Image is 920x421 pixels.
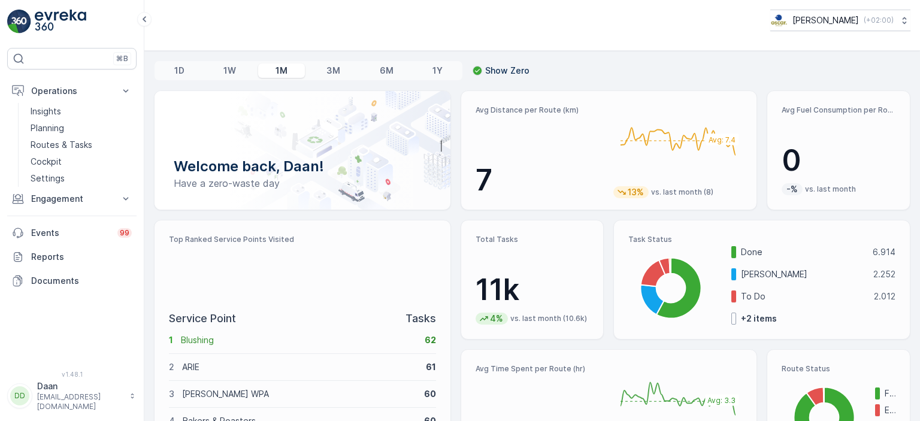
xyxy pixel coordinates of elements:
p: [PERSON_NAME] WPA [182,388,416,400]
p: 4% [489,313,504,325]
a: Documents [7,269,137,293]
p: 1Y [432,65,443,77]
p: To Do [741,290,866,302]
img: logo_light-DOdMpM7g.png [35,10,86,34]
p: Done [741,246,865,258]
p: Settings [31,172,65,184]
p: 2.012 [874,290,895,302]
p: Finished [885,387,895,399]
p: 61 [426,361,436,373]
a: Events99 [7,221,137,245]
p: [PERSON_NAME] [741,268,865,280]
p: Blushing [181,334,417,346]
span: v 1.48.1 [7,371,137,378]
button: DDDaan[EMAIL_ADDRESS][DOMAIN_NAME] [7,380,137,411]
p: 1D [174,65,184,77]
p: vs. last month (10.6k) [510,314,587,323]
p: Routes & Tasks [31,139,92,151]
p: ARIE [182,361,418,373]
p: Avg Fuel Consumption per Route (lt) [782,105,895,115]
p: [EMAIL_ADDRESS][DOMAIN_NAME] [37,392,123,411]
p: 2 [169,361,174,373]
p: Cockpit [31,156,62,168]
p: 1M [276,65,287,77]
p: Task Status [628,235,895,244]
p: Total Tasks [476,235,589,244]
p: Top Ranked Service Points Visited [169,235,436,244]
p: 6M [380,65,394,77]
p: Reports [31,251,132,263]
a: Routes & Tasks [26,137,137,153]
a: Cockpit [26,153,137,170]
p: 2.252 [873,268,895,280]
p: vs. last month (8) [651,187,713,197]
p: Engagement [31,193,113,205]
p: Route Status [782,364,895,374]
p: Events [31,227,110,239]
p: 60 [424,388,436,400]
p: vs. last month [805,184,856,194]
p: ( +02:00 ) [864,16,894,25]
p: Insights [31,105,61,117]
a: Planning [26,120,137,137]
p: Operations [31,85,113,97]
p: Service Point [169,310,236,327]
p: [PERSON_NAME] [792,14,859,26]
p: Avg Distance per Route (km) [476,105,604,115]
p: 6.914 [873,246,895,258]
p: -% [785,183,799,195]
p: Tasks [405,310,436,327]
a: Insights [26,103,137,120]
p: 62 [425,334,436,346]
p: 3 [169,388,174,400]
p: 7 [476,162,604,198]
a: Reports [7,245,137,269]
p: Planning [31,122,64,134]
p: 0 [782,143,895,178]
p: Daan [37,380,123,392]
p: Show Zero [485,65,529,77]
p: + 2 items [741,313,777,325]
p: 11k [476,272,589,308]
p: 1 [169,334,173,346]
img: basis-logo_rgb2x.png [770,14,788,27]
a: Settings [26,170,137,187]
button: [PERSON_NAME](+02:00) [770,10,910,31]
p: 99 [120,228,129,238]
p: ⌘B [116,54,128,63]
p: 1W [223,65,236,77]
div: DD [10,386,29,405]
p: Documents [31,275,132,287]
p: Have a zero-waste day [174,176,431,190]
p: Welcome back, Daan! [174,157,431,176]
img: logo [7,10,31,34]
p: 3M [326,65,340,77]
button: Operations [7,79,137,103]
p: Avg Time Spent per Route (hr) [476,364,604,374]
p: 13% [627,186,645,198]
button: Engagement [7,187,137,211]
p: Expired [885,404,895,416]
